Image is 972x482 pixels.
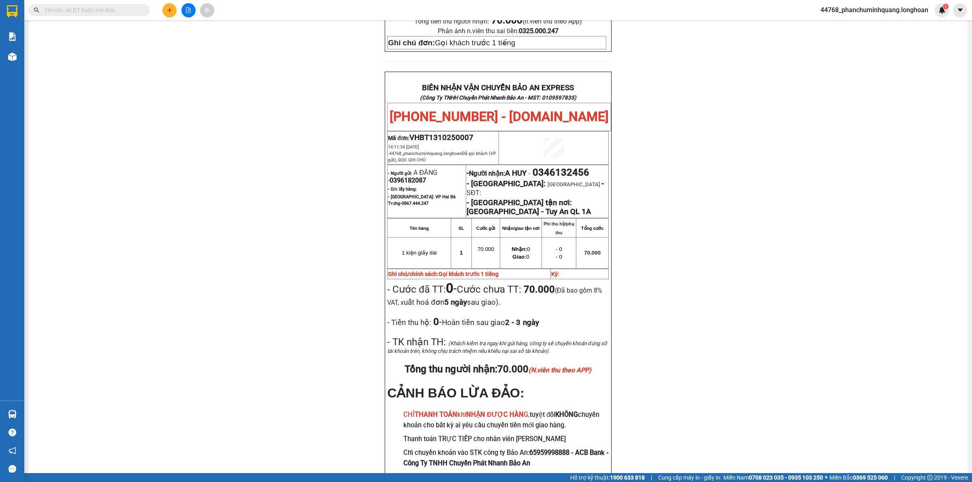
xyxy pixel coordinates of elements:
img: logo-vxr [7,5,17,17]
span: ngày [523,318,539,327]
span: 14:11:34 [DATE] - [388,144,496,163]
span: 70.000 [584,250,601,256]
span: 1 kiện giấy dài [402,250,437,256]
span: ⚪️ [825,476,827,479]
button: file-add [181,3,196,17]
strong: 2 - 3 [505,318,539,327]
span: - [601,179,604,188]
span: Mã đơn: [388,135,473,141]
strong: (Công Ty TNHH Chuyển Phát Nhanh Bảo An - MST: 0109597835) [420,95,576,101]
span: Cung cấp máy in - giấy in: [658,473,721,482]
span: - Tiền thu hộ: [387,318,431,327]
span: (n.viên thu theo App) [491,17,582,25]
h3: tuyệt đối chuyển khoản cho bất kỳ ai yêu cầu chuyển tiền mới giao hàng. [403,410,609,430]
strong: 5 ngày [444,298,467,307]
span: Hỗ trợ kỹ thuật: [570,473,645,482]
strong: 0 [431,316,439,327]
strong: PHIẾU DÁN LÊN HÀNG [54,4,160,15]
span: 1 [460,250,463,256]
span: Tổng tiền thu người nhận: [414,17,582,25]
strong: Ghi chú/chính sách: [388,271,499,277]
span: 0 [512,246,530,252]
strong: BIÊN NHẬN VẬN CHUYỂN BẢO AN EXPRESS [422,83,574,92]
strong: - [467,169,526,178]
strong: Tên hàng [409,226,428,231]
strong: Nhận/giao tận nơi [502,226,539,231]
span: 44768_phanchuminhquang.longhoan [814,5,935,15]
img: warehouse-icon [8,53,17,61]
strong: 0325.000.247 [519,27,558,35]
span: search [34,7,39,13]
strong: SL [458,226,464,231]
span: Miền Bắc [829,473,888,482]
span: CÔNG TY TNHH CHUYỂN PHÁT NHANH BẢO AN [70,28,149,42]
span: 0867.444.247 [402,201,428,206]
strong: [GEOGRAPHIC_DATA] - Tuy An QL 1A [467,207,591,216]
span: copyright [927,475,933,480]
strong: KHÔNG [555,411,578,418]
span: aim [204,7,210,13]
span: message [9,465,16,473]
span: Ngày in phiếu: 14:11 ngày [51,16,163,25]
strong: 0708 023 035 - 0935 103 250 [749,474,823,481]
span: - [431,316,539,327]
span: CẢNH BÁO LỪA ĐẢO: [387,386,524,400]
span: question-circle [9,429,16,436]
strong: Ghi chú đơn: [388,38,435,47]
strong: Giao: [512,254,526,260]
img: warehouse-icon [8,410,17,418]
span: SĐT: [467,189,481,197]
span: uất hoá đơn sau giao). [404,298,500,307]
span: 44768_phanchuminhquang.longhoan [388,151,496,163]
strong: 70.000 [524,284,555,295]
span: Phản ánh n.viên thu sai tiền: [438,27,558,35]
span: | [894,473,895,482]
span: 70.000 [477,246,494,252]
strong: Phí thu hộ/phụ thu [544,221,574,235]
span: - 0 [556,254,562,260]
span: Tổng thu người nhận: [405,363,591,375]
strong: 0369 525 060 [853,474,888,481]
span: caret-down [957,6,964,14]
span: - TK nhận TH: [387,336,446,348]
strong: - D/c lấy hàng: [388,187,417,192]
strong: - [GEOGRAPHIC_DATA] tận nơi: [467,198,572,207]
span: - [GEOGRAPHIC_DATA]: [467,179,546,188]
span: Miền Nam [723,473,823,482]
span: [GEOGRAPHIC_DATA] [548,181,600,187]
img: icon-new-feature [938,6,946,14]
span: - Cước đã TT: [387,284,456,295]
span: (Đã bao gồm 8% VAT, x [387,287,602,306]
span: VHBT1310250007 [409,133,473,142]
span: 70.000 [497,363,591,375]
span: [PHONE_NUMBER] [3,28,62,42]
h3: Thanh toán TRỰC TIẾP cho nhân viên [PERSON_NAME] [403,434,609,444]
img: solution-icon [8,32,17,41]
span: 0 [512,254,529,260]
span: notification [9,447,16,454]
input: Tìm tên, số ĐT hoặc mã đơn [45,6,140,15]
button: plus [162,3,177,17]
button: caret-down [953,3,967,17]
strong: THANH TOÁN [415,411,457,418]
span: A HUY [505,169,526,178]
span: 1 [944,4,947,9]
strong: Cước gửi [476,226,495,231]
span: Hoàn tiền sau giao [442,318,539,327]
strong: - Người gửi: [388,171,412,176]
span: - [526,170,533,177]
strong: 0 [446,280,453,296]
span: - [446,280,457,296]
span: | [651,473,652,482]
span: - 0 [556,246,562,252]
strong: CSKH: [22,28,43,34]
span: CHỈ khi G, [403,411,530,418]
sup: 1 [943,4,949,9]
span: (Khách kiểm tra ngay khi gửi hàng, công ty sẽ chuyển khoản đúng số tài khoản trên, không chịu trá... [387,340,607,354]
span: Mã đơn: VHBT1310250007 [3,49,124,60]
h3: Chỉ chuyển khoản vào STK công ty Bảo An: [403,448,609,468]
button: aim [200,3,214,17]
span: Người nhận: [469,170,526,177]
strong: Ký: [551,271,559,277]
span: 0346132456 [533,167,589,178]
